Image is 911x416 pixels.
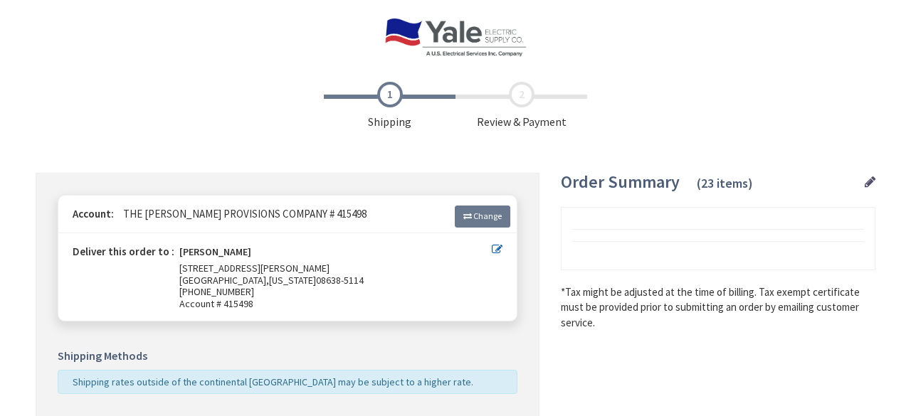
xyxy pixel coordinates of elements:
span: 08638-5114 [316,274,364,287]
span: Order Summary [561,171,680,193]
span: (23 items) [697,175,753,191]
span: [PHONE_NUMBER] [179,285,254,298]
span: Shipping [324,82,455,130]
: *Tax might be adjusted at the time of billing. Tax exempt certificate must be provided prior to s... [561,284,875,330]
span: Shipping rates outside of the continental [GEOGRAPHIC_DATA] may be subject to a higher rate. [73,375,473,388]
span: [GEOGRAPHIC_DATA], [179,274,269,287]
span: [STREET_ADDRESS][PERSON_NAME] [179,262,330,274]
a: Change [455,206,510,227]
span: THE [PERSON_NAME] PROVISIONS COMPANY # 415498 [116,207,367,220]
strong: [PERSON_NAME] [179,246,251,262]
img: Yale Electric Supply Co. [384,18,527,57]
strong: Deliver this order to : [73,245,174,258]
h5: Shipping Methods [58,350,517,363]
span: Review & Payment [455,82,587,130]
span: [US_STATE] [269,274,316,287]
strong: Account: [73,207,114,220]
span: Change [473,210,502,221]
span: Account # 415498 [179,298,492,310]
